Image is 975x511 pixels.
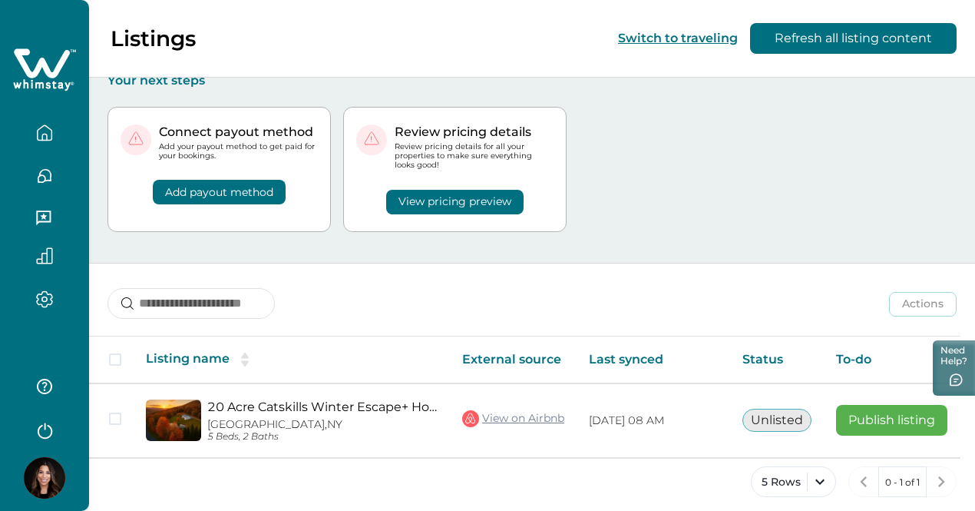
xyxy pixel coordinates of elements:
p: [GEOGRAPHIC_DATA], NY [207,418,438,431]
button: Add payout method [153,180,286,204]
th: Listing name [134,337,450,383]
p: Add your payout method to get paid for your bookings. [159,142,318,161]
button: Actions [889,292,957,317]
th: External source [450,337,577,383]
p: Listings [111,25,196,51]
button: View pricing preview [386,190,524,214]
th: Status [730,337,824,383]
p: Review pricing details [395,124,554,140]
th: Last synced [577,337,730,383]
p: 0 - 1 of 1 [885,475,920,490]
p: Review pricing details for all your properties to make sure everything looks good! [395,142,554,171]
p: [DATE] 08 AM [589,413,718,429]
button: sorting [230,352,260,367]
button: Publish listing [836,405,947,436]
button: 5 Rows [751,466,836,497]
th: To-do [824,337,960,383]
img: Whimstay Host [24,457,65,499]
button: Refresh all listing content [750,23,957,54]
p: 5 Beds, 2 Baths [207,431,438,443]
p: Your next steps [107,73,957,88]
img: propertyImage_20 Acre Catskills Winter Escape+ Hot Tub,Game Room [146,400,201,441]
button: Switch to traveling [618,31,738,45]
button: 0 - 1 of 1 [878,466,927,497]
a: 20 Acre Catskills Winter Escape+ Hot Tub,Game Room [207,400,438,414]
p: Connect payout method [159,124,318,140]
button: next page [926,466,957,497]
button: Unlisted [742,409,811,432]
a: View on Airbnb [462,409,564,429]
button: previous page [848,466,879,497]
